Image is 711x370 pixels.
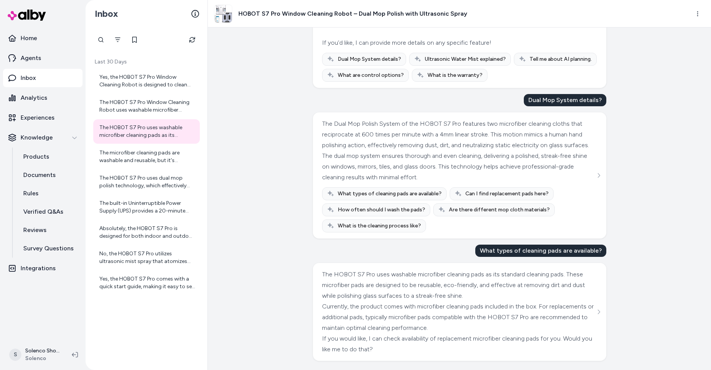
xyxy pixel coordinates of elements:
[3,128,83,147] button: Knowledge
[3,29,83,47] a: Home
[322,37,595,48] div: If you'd like, I can provide more details on any specific feature!
[25,347,60,355] p: Solenco Shopify
[93,220,200,245] a: Absolutely, the HOBOT S7 Pro is designed for both indoor and outdoor use, effectively cleaning al...
[93,245,200,270] a: No, the HOBOT S7 Pro utilizes ultrasonic mist spray that atomizes water into fine particles, ensu...
[99,174,195,190] div: The HOBOT S7 Pro uses dual mop polish technology, which effectively removes tough stains by mimic...
[23,170,56,180] p: Documents
[3,69,83,87] a: Inbox
[16,239,83,258] a: Survey Questions
[449,206,550,214] span: Are there different mop cloth materials?
[95,8,118,19] h2: Inbox
[425,55,506,63] span: Ultrasonic Water Mist explained?
[99,275,195,290] div: Yes, the HOBOT S7 Pro comes with a quick start guide, making it easy to set up and start cleaning...
[594,171,603,180] button: See more
[99,250,195,265] div: No, the HOBOT S7 Pro utilizes ultrasonic mist spray that atomizes water into fine particles, ensu...
[3,89,83,107] a: Analytics
[93,119,200,144] a: The HOBOT S7 Pro uses washable microfiber cleaning pads as its standard cleaning pads. These micr...
[99,99,195,114] div: The HOBOT S7 Pro Window Cleaning Robot uses washable microfiber cleaning pads, which means you ca...
[594,307,603,316] button: See more
[16,148,83,166] a: Products
[238,9,467,18] h3: HOBOT S7 Pro Window Cleaning Robot – Dual Mop Polish with Ultrasonic Spray
[23,244,74,253] p: Survey Questions
[23,152,49,161] p: Products
[338,206,425,214] span: How often should I wash the pads?
[99,73,195,89] div: Yes, the HOBOT S7 Pro Window Cleaning Robot is designed to clean both indoor and outdoor windows....
[93,170,200,194] a: The HOBOT S7 Pro uses dual mop polish technology, which effectively removes tough stains by mimic...
[9,349,21,361] span: S
[93,271,200,295] a: Yes, the HOBOT S7 Pro comes with a quick start guide, making it easy to set up and start cleaning...
[21,54,41,63] p: Agents
[338,190,442,198] span: What types of cleaning pads are available?
[322,118,595,183] div: The Dual Mop Polish System of the HOBOT S7 Pro features two microfiber cleaning cloths that recip...
[322,301,595,333] div: Currently, the product comes with microfiber cleaning pads included in the box. For replacements ...
[21,34,37,43] p: Home
[21,113,55,122] p: Experiences
[3,109,83,127] a: Experiences
[21,73,36,83] p: Inbox
[99,124,195,139] div: The HOBOT S7 Pro uses washable microfiber cleaning pads as its standard cleaning pads. These micr...
[16,184,83,203] a: Rules
[93,195,200,219] a: The built-in Uninterruptible Power Supply (UPS) provides a 20-minute backup during power failures...
[5,342,66,367] button: SSolenco ShopifySolenco
[21,133,53,142] p: Knowledge
[16,166,83,184] a: Documents
[524,94,606,106] div: Dual Mop System details?
[16,221,83,239] a: Reviews
[16,203,83,221] a: Verified Q&As
[322,333,595,355] div: If you would like, I can check availability of replacement microfiber cleaning pads for you. Woul...
[338,71,404,79] span: What are control options?
[3,49,83,67] a: Agents
[530,55,592,63] span: Tell me about AI planning.
[99,149,195,164] div: The microfiber cleaning pads are washable and reusable, but it's recommended to replace them when...
[23,189,39,198] p: Rules
[428,71,483,79] span: What is the warranty?
[21,264,56,273] p: Integrations
[93,94,200,118] a: The HOBOT S7 Pro Window Cleaning Robot uses washable microfiber cleaning pads, which means you ca...
[99,200,195,215] div: The built-in Uninterruptible Power Supply (UPS) provides a 20-minute backup during power failures...
[475,245,606,257] div: What types of cleaning pads are available?
[3,259,83,277] a: Integrations
[338,55,401,63] span: Dual Mop System details?
[338,222,421,230] span: What is the cleaning process like?
[8,10,46,21] img: alby Logo
[185,32,200,47] button: Refresh
[322,269,595,301] div: The HOBOT S7 Pro uses washable microfiber cleaning pads as its standard cleaning pads. These micr...
[93,69,200,93] a: Yes, the HOBOT S7 Pro Window Cleaning Robot is designed to clean both indoor and outdoor windows....
[93,58,200,66] p: Last 30 Days
[23,226,47,235] p: Reviews
[465,190,549,198] span: Can I find replacement pads here?
[23,207,63,216] p: Verified Q&As
[214,5,232,23] img: 81b4SQX903L._AC_SL1500.jpg
[25,355,60,362] span: Solenco
[110,32,125,47] button: Filter
[99,225,195,240] div: Absolutely, the HOBOT S7 Pro is designed for both indoor and outdoor use, effectively cleaning al...
[93,144,200,169] a: The microfiber cleaning pads are washable and reusable, but it's recommended to replace them when...
[21,93,47,102] p: Analytics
